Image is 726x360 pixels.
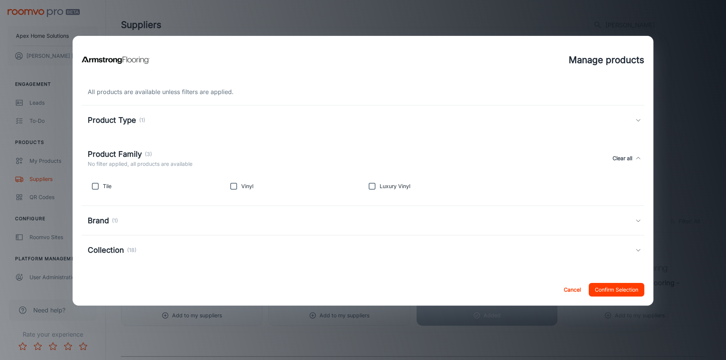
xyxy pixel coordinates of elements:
h5: Product Family [88,148,142,160]
h5: Product Type [88,114,136,126]
div: Product Family(3)No filter applied, all products are availableClear all [82,141,644,176]
div: Collection(18) [82,235,644,265]
button: Confirm Selection [589,283,644,297]
h4: Manage products [569,53,644,67]
p: Tile [103,182,112,190]
h5: Collection [88,244,124,256]
p: Luxury Vinyl [380,182,410,190]
button: Cancel [560,283,584,297]
p: Vinyl [241,182,253,190]
div: Product Type(1) [82,105,644,135]
p: No filter applied, all products are available [88,160,192,168]
p: (18) [127,246,137,254]
p: (3) [145,150,152,158]
button: Clear all [610,148,635,168]
div: All products are available unless filters are applied. [82,87,644,96]
p: (1) [139,116,145,124]
h5: Brand [88,215,109,226]
div: Brand(1) [82,206,644,235]
img: vendor_logo_square_en-us.png [82,45,150,75]
p: (1) [112,216,118,225]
